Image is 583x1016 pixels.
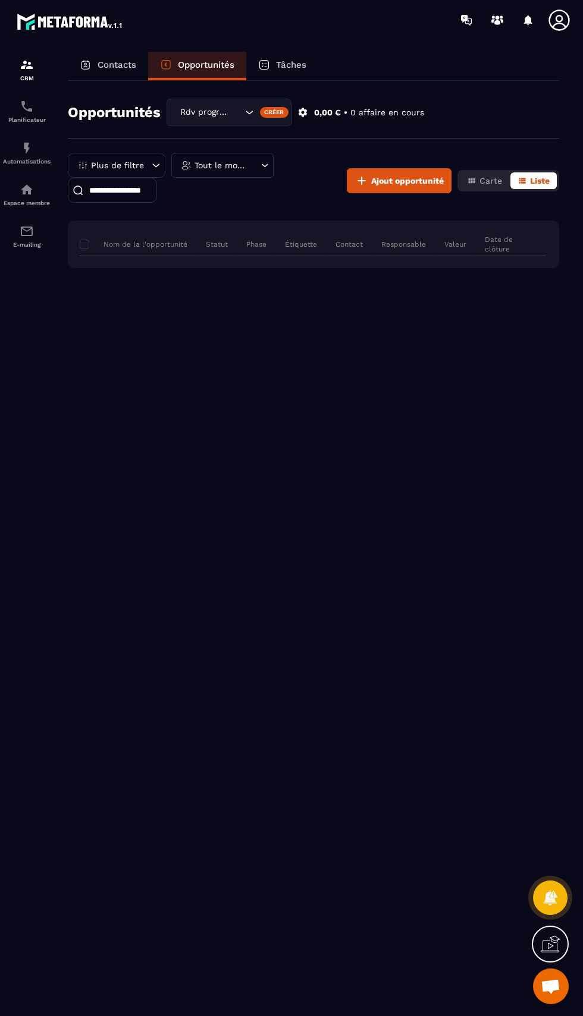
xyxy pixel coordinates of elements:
p: Valeur [444,240,466,249]
h2: Opportunités [68,100,161,124]
p: Tâches [276,59,306,70]
div: Ouvrir le chat [533,968,569,1004]
p: Espace membre [3,200,51,206]
img: automations [20,141,34,155]
p: Contacts [98,59,136,70]
p: Statut [206,240,228,249]
p: Nom de la l'opportunité [80,240,187,249]
img: formation [20,58,34,72]
p: Responsable [381,240,426,249]
a: schedulerschedulerPlanificateur [3,90,51,132]
a: Tâches [246,52,318,80]
p: Phase [246,240,267,249]
button: Carte [460,172,509,189]
a: formationformationCRM [3,49,51,90]
button: Ajout opportunité [347,168,452,193]
div: Créer [260,107,289,118]
a: emailemailE-mailing [3,215,51,257]
p: Étiquette [285,240,317,249]
img: logo [17,11,124,32]
img: email [20,224,34,238]
p: CRM [3,75,51,81]
a: Contacts [68,52,148,80]
span: Ajout opportunité [371,175,444,187]
a: automationsautomationsEspace membre [3,174,51,215]
p: E-mailing [3,241,51,248]
button: Liste [510,172,557,189]
p: Opportunités [178,59,234,70]
p: Plus de filtre [91,161,144,169]
p: Contact [336,240,363,249]
a: automationsautomationsAutomatisations [3,132,51,174]
p: Tout le monde [195,161,247,169]
a: Opportunités [148,52,246,80]
p: • [344,107,347,118]
img: scheduler [20,99,34,114]
p: 0,00 € [314,107,341,118]
span: Carte [479,176,502,185]
span: Liste [530,176,550,185]
img: automations [20,183,34,197]
input: Search for option [230,106,242,119]
span: Rdv programmé [177,106,230,119]
p: 0 affaire en cours [350,107,424,118]
div: Search for option [167,99,291,126]
p: Automatisations [3,158,51,165]
p: Date de clôture [485,235,537,254]
p: Planificateur [3,117,51,123]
